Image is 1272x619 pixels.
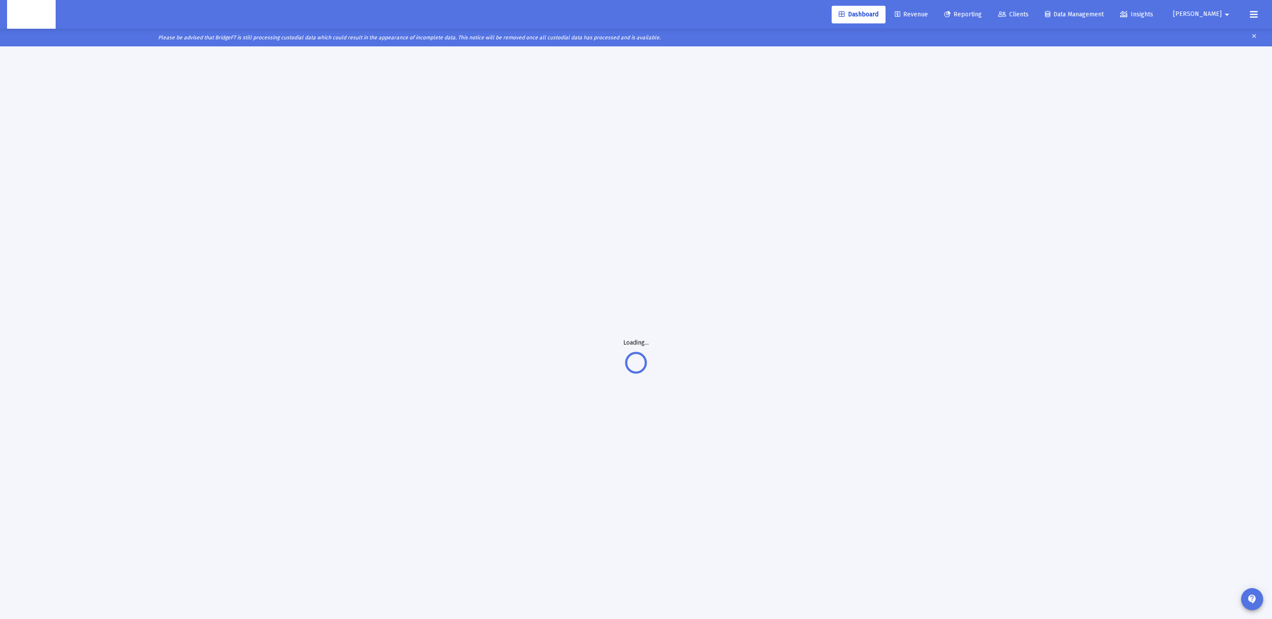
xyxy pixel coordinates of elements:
[1045,11,1104,18] span: Data Management
[1222,6,1232,23] mat-icon: arrow_drop_down
[998,11,1029,18] span: Clients
[1113,6,1160,23] a: Insights
[1120,11,1153,18] span: Insights
[1251,31,1257,44] mat-icon: clear
[832,6,886,23] a: Dashboard
[888,6,935,23] a: Revenue
[1247,594,1257,604] mat-icon: contact_support
[158,34,661,41] i: Please be advised that BridgeFT is still processing custodial data which could result in the appe...
[1173,11,1222,18] span: [PERSON_NAME]
[937,6,989,23] a: Reporting
[991,6,1036,23] a: Clients
[944,11,982,18] span: Reporting
[839,11,878,18] span: Dashboard
[895,11,928,18] span: Revenue
[14,6,49,23] img: Dashboard
[1162,5,1243,23] button: [PERSON_NAME]
[1038,6,1111,23] a: Data Management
